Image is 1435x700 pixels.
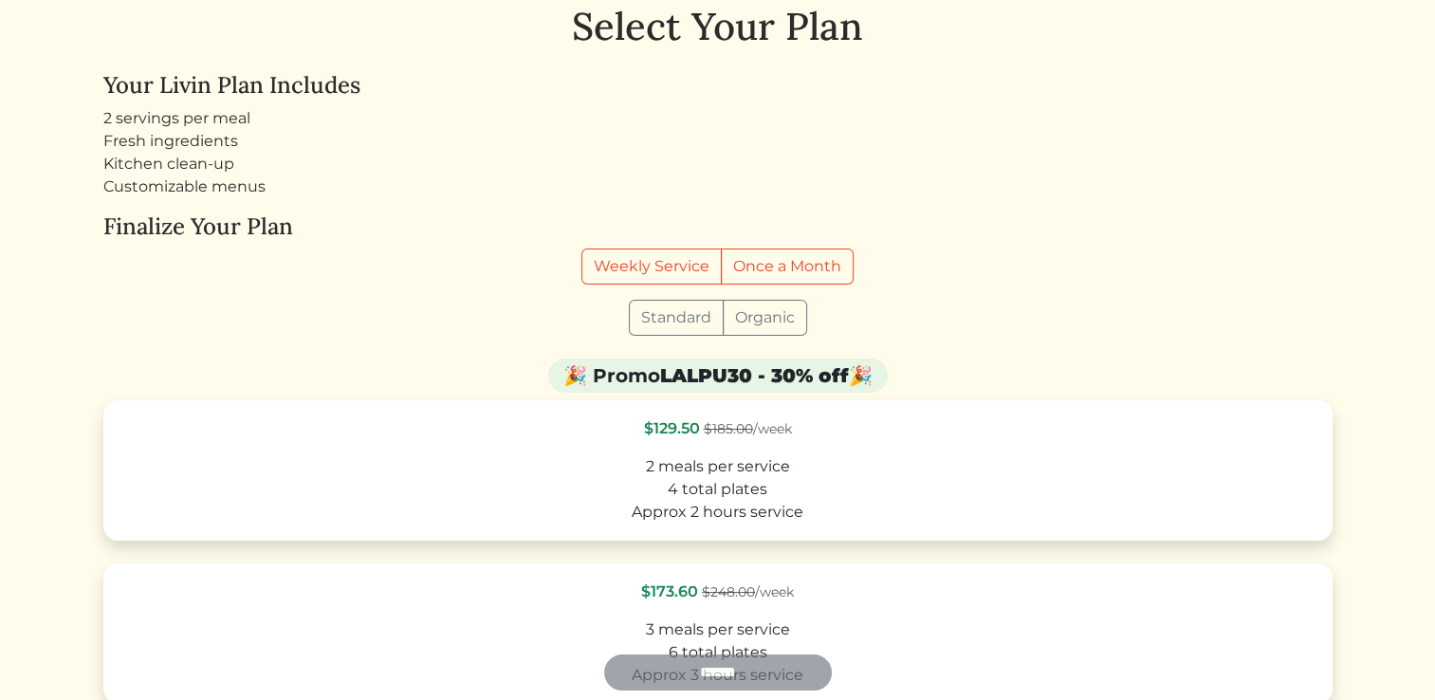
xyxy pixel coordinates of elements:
span: /week [704,420,792,437]
span: $173.60 [641,582,698,600]
h4: Your Livin Plan Includes [103,72,1333,100]
li: Kitchen clean-up [103,153,1333,175]
label: Organic [723,300,807,336]
div: 4 total plates [120,478,1315,501]
li: 2 servings per meal [103,107,1333,130]
li: Customizable menus [103,175,1333,198]
div: 3 meals per service [120,618,1315,641]
li: Fresh ingredients [103,130,1333,153]
s: $248.00 [702,583,755,600]
h1: Select Your Plan [103,4,1333,49]
div: 6 total plates [120,641,1315,664]
label: Weekly Service [581,249,722,285]
div: Approx 2 hours service [120,501,1315,524]
strong: LALPU30 - 30% off [660,364,849,387]
label: Standard [629,300,724,336]
div: Billing frequency [581,249,854,285]
label: Once a Month [721,249,854,285]
div: 2 meals per service [120,455,1315,478]
div: Grocery type [629,300,807,336]
h4: Finalize Your Plan [103,213,1333,241]
s: $185.00 [704,420,753,437]
div: 🎉 Promo 🎉 [548,359,888,393]
span: $129.50 [644,419,700,437]
span: /week [702,583,794,600]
